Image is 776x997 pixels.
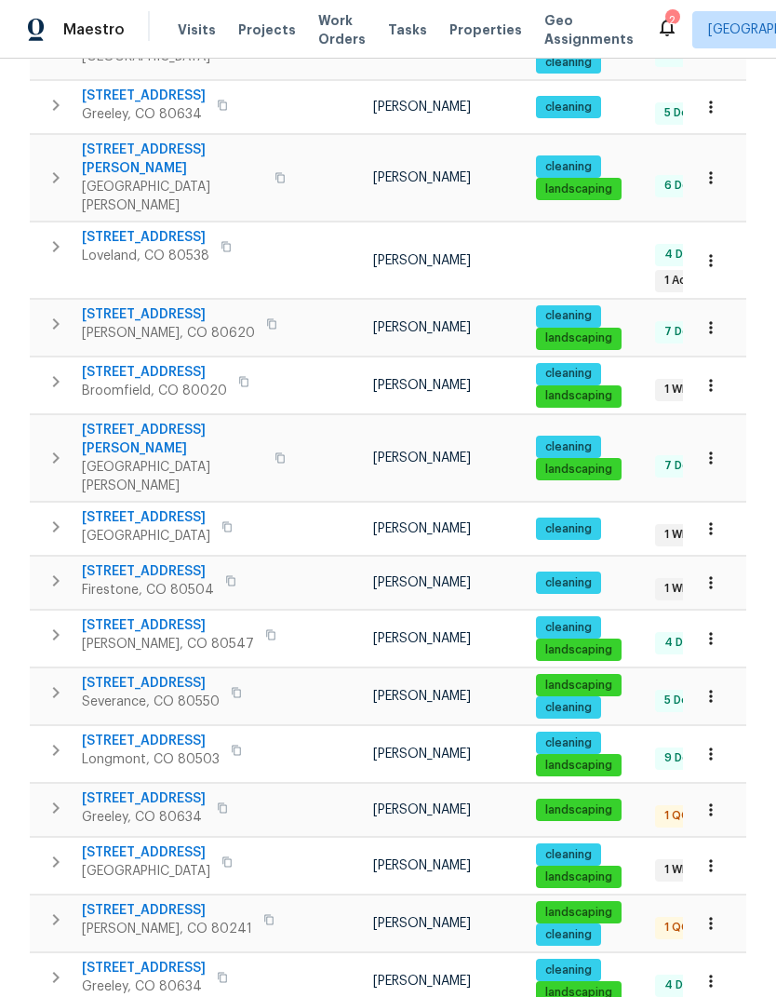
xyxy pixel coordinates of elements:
span: cleaning [538,55,599,71]
span: 5 Done [657,693,710,708]
span: [GEOGRAPHIC_DATA][PERSON_NAME] [82,178,263,215]
span: cleaning [538,620,599,636]
span: Visits [178,20,216,39]
span: 7 Done [657,458,711,474]
div: 2 [665,11,678,30]
span: [PERSON_NAME] [373,859,471,872]
span: [STREET_ADDRESS] [82,732,220,750]
span: [STREET_ADDRESS] [82,789,206,808]
span: landscaping [538,462,620,478]
span: 5 Done [657,105,710,121]
span: [PERSON_NAME] [373,451,471,465]
span: [PERSON_NAME], CO 80620 [82,324,255,343]
span: 7 Done [657,324,711,340]
span: [PERSON_NAME] [373,171,471,184]
span: Loveland, CO 80538 [82,247,209,265]
span: [PERSON_NAME], CO 80241 [82,920,252,938]
span: 1 Accepted [657,273,735,289]
span: [PERSON_NAME] [373,379,471,392]
span: [PERSON_NAME] [373,690,471,703]
span: cleaning [538,735,599,751]
span: 4 Done [657,247,712,263]
span: landscaping [538,905,620,921]
span: 1 WIP [657,527,699,543]
span: landscaping [538,388,620,404]
span: [STREET_ADDRESS][PERSON_NAME] [82,421,263,458]
span: [GEOGRAPHIC_DATA] [82,862,210,881]
span: [PERSON_NAME] [373,748,471,761]
span: landscaping [538,182,620,197]
span: 4 Done [657,977,712,993]
span: [PERSON_NAME] [373,101,471,114]
span: [GEOGRAPHIC_DATA] [82,527,210,546]
span: cleaning [538,847,599,863]
span: Properties [449,20,522,39]
span: landscaping [538,758,620,774]
span: [PERSON_NAME] [373,321,471,334]
span: 1 QC [657,920,697,936]
span: [GEOGRAPHIC_DATA][PERSON_NAME] [82,458,263,495]
span: [STREET_ADDRESS] [82,508,210,527]
span: 6 Done [657,178,711,194]
span: cleaning [538,100,599,115]
span: [STREET_ADDRESS] [82,901,252,920]
span: 1 WIP [657,382,699,397]
span: landscaping [538,869,620,885]
span: 4 Done [657,635,712,651]
span: [PERSON_NAME] [373,632,471,645]
span: 1 QC [657,808,697,824]
span: 1 WIP [657,581,699,597]
span: Severance, CO 80550 [82,693,220,711]
span: cleaning [538,927,599,943]
span: [PERSON_NAME] [373,576,471,589]
span: cleaning [538,963,599,978]
span: cleaning [538,521,599,537]
span: Geo Assignments [544,11,634,48]
span: [STREET_ADDRESS][PERSON_NAME] [82,141,263,178]
span: cleaning [538,439,599,455]
span: cleaning [538,575,599,591]
span: [PERSON_NAME] [373,522,471,535]
span: 1 WIP [657,862,699,878]
span: Firestone, CO 80504 [82,581,214,600]
span: [STREET_ADDRESS] [82,305,255,324]
span: [STREET_ADDRESS] [82,87,206,105]
span: Greeley, CO 80634 [82,105,206,124]
span: Longmont, CO 80503 [82,750,220,769]
span: landscaping [538,678,620,694]
span: Broomfield, CO 80020 [82,382,227,400]
span: Greeley, CO 80634 [82,977,206,996]
span: [STREET_ADDRESS] [82,616,254,635]
span: 9 Done [657,750,711,766]
span: [PERSON_NAME] [373,254,471,267]
span: [PERSON_NAME] [373,975,471,988]
span: [PERSON_NAME], CO 80547 [82,635,254,653]
span: Work Orders [318,11,366,48]
span: Greeley, CO 80634 [82,808,206,827]
span: cleaning [538,159,599,175]
span: Projects [238,20,296,39]
span: landscaping [538,642,620,658]
span: Maestro [63,20,125,39]
span: cleaning [538,700,599,716]
span: [STREET_ADDRESS] [82,959,206,977]
span: [STREET_ADDRESS] [82,562,214,581]
span: [STREET_ADDRESS] [82,674,220,693]
span: [PERSON_NAME] [373,803,471,816]
span: Tasks [388,23,427,36]
span: cleaning [538,366,599,382]
span: [STREET_ADDRESS] [82,843,210,862]
span: cleaning [538,308,599,324]
span: [STREET_ADDRESS] [82,228,209,247]
span: [PERSON_NAME] [373,917,471,930]
span: [STREET_ADDRESS] [82,363,227,382]
span: landscaping [538,330,620,346]
span: landscaping [538,802,620,818]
